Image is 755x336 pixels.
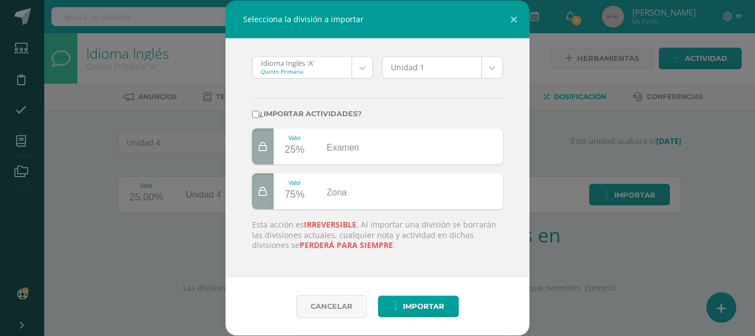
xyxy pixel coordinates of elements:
[253,57,373,78] a: Idioma Inglés 'A'Quinto Primaria
[261,57,343,68] div: Idioma Inglés 'A'
[498,1,529,38] button: Close (Esc)
[252,110,503,118] label: ¿Importar actividades?
[403,296,444,317] span: Importar
[300,240,393,250] strong: perderá para siempre
[285,180,305,186] div: Valor
[327,143,359,152] span: Examen
[261,68,343,75] div: Quinto Primaria
[252,111,259,118] input: ¿Importar actividades?
[226,1,529,38] div: Selecciona la división a importar
[382,57,502,78] a: Unidad 1
[304,219,356,230] strong: irreversible
[252,220,503,250] p: Esta acción es . Al importar una división se borrarán las divisiones actuales, cualquier nota y a...
[327,188,347,197] span: Zona
[285,186,305,204] div: 75%
[391,57,473,78] span: Unidad 1
[285,135,305,141] div: Valor
[378,296,459,317] button: Importar
[285,141,305,159] div: 25%
[296,295,367,318] button: Cancelar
